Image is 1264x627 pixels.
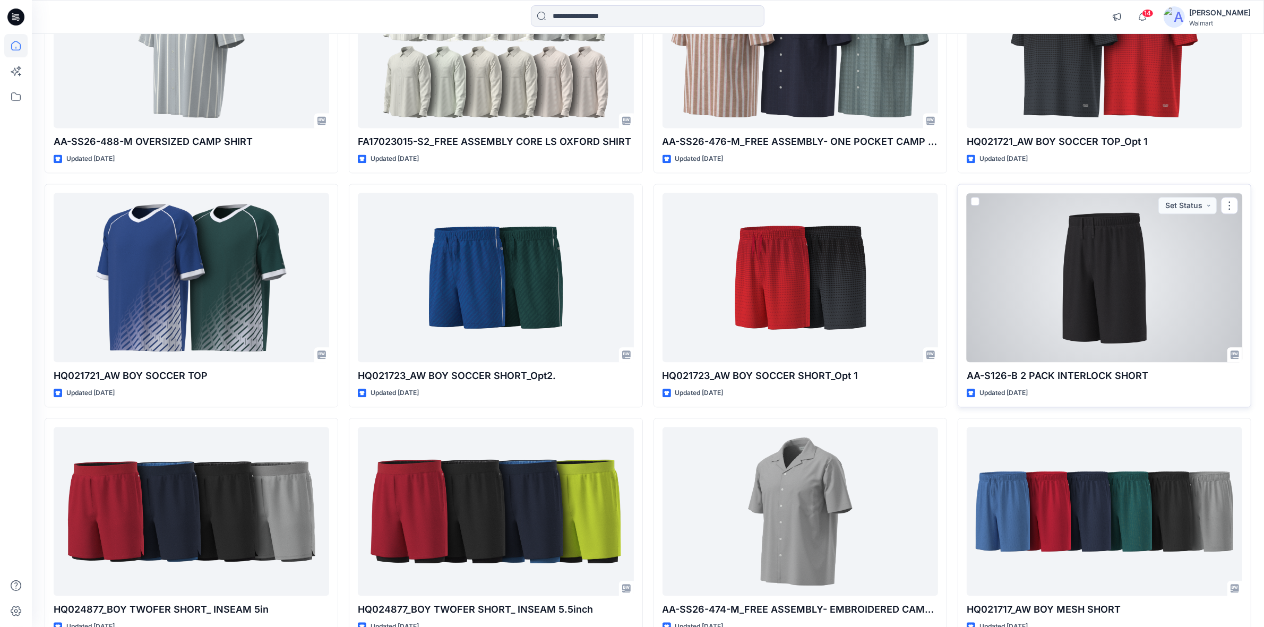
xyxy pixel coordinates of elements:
a: HQ024877_BOY TWOFER SHORT_ INSEAM 5in [54,427,329,596]
p: AA-SS26-488-M OVERSIZED CAMP SHIRT [54,134,329,149]
p: Updated [DATE] [675,153,724,165]
p: AA-SS26-474-M_FREE ASSEMBLY- EMBROIDERED CAMP SHIRT [663,602,938,617]
p: AA-S126-B 2 PACK INTERLOCK SHORT [967,368,1242,383]
p: Updated [DATE] [371,388,419,399]
a: HQ021717_AW BOY MESH SHORT [967,427,1242,596]
p: HQ021723_AW BOY SOCCER SHORT_Opt2. [358,368,633,383]
p: Updated [DATE] [979,153,1028,165]
p: HQ024877_BOY TWOFER SHORT_ INSEAM 5.5inch [358,602,633,617]
p: AA-SS26-476-M_FREE ASSEMBLY- ONE POCKET CAMP SHIRT [663,134,938,149]
p: HQ021717_AW BOY MESH SHORT [967,602,1242,617]
span: 14 [1142,9,1154,18]
div: Walmart [1189,19,1251,27]
p: Updated [DATE] [371,153,419,165]
a: AA-SS26-474-M_FREE ASSEMBLY- EMBROIDERED CAMP SHIRT [663,427,938,596]
p: HQ021721_AW BOY SOCCER TOP [54,368,329,383]
p: Updated [DATE] [66,153,115,165]
p: Updated [DATE] [66,388,115,399]
p: FA17023015-S2_FREE ASSEMBLY CORE LS OXFORD SHIRT [358,134,633,149]
p: HQ024877_BOY TWOFER SHORT_ INSEAM 5in [54,602,329,617]
a: HQ021723_AW BOY SOCCER SHORT_Opt2. [358,193,633,362]
p: HQ021721_AW BOY SOCCER TOP_Opt 1 [967,134,1242,149]
a: HQ024877_BOY TWOFER SHORT_ INSEAM 5.5inch [358,427,633,596]
div: [PERSON_NAME] [1189,6,1251,19]
a: HQ021723_AW BOY SOCCER SHORT_Opt 1 [663,193,938,362]
img: avatar [1164,6,1185,28]
a: HQ021721_AW BOY SOCCER TOP [54,193,329,362]
p: Updated [DATE] [675,388,724,399]
p: HQ021723_AW BOY SOCCER SHORT_Opt 1 [663,368,938,383]
p: Updated [DATE] [979,388,1028,399]
a: AA-S126-B 2 PACK INTERLOCK SHORT [967,193,1242,362]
